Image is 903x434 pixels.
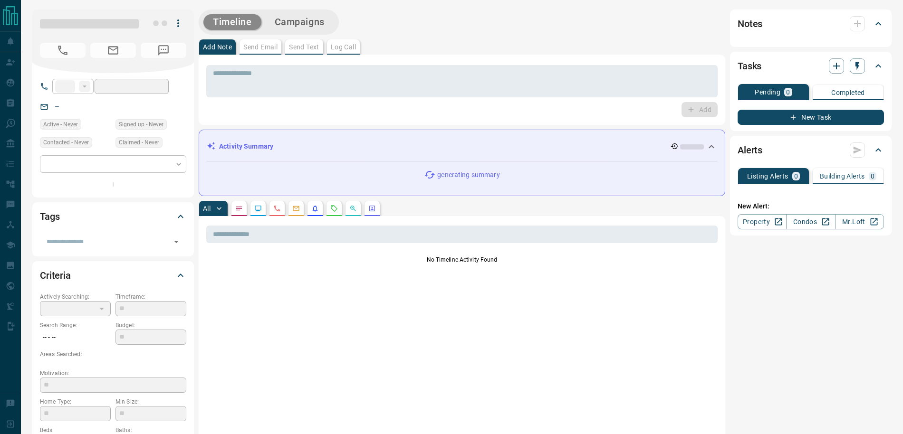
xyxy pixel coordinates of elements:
[738,58,761,74] h2: Tasks
[738,110,884,125] button: New Task
[40,397,111,406] p: Home Type:
[203,14,261,30] button: Timeline
[786,214,835,229] a: Condos
[437,170,500,180] p: generating summary
[738,55,884,77] div: Tasks
[40,330,111,345] p: -- - --
[119,138,159,147] span: Claimed - Never
[40,268,71,283] h2: Criteria
[90,43,136,58] span: No Email
[207,138,717,155] div: Activity Summary
[141,43,186,58] span: No Number
[40,43,86,58] span: No Number
[738,16,762,31] h2: Notes
[40,350,186,359] p: Areas Searched:
[40,209,59,224] h2: Tags
[738,139,884,161] div: Alerts
[206,255,718,264] p: No Timeline Activity Found
[368,205,376,212] svg: Agent Actions
[738,214,787,229] a: Property
[747,173,788,179] p: Listing Alerts
[119,120,163,129] span: Signed up - Never
[254,205,262,212] svg: Lead Browsing Activity
[40,292,111,301] p: Actively Searching:
[115,321,186,330] p: Budget:
[43,120,78,129] span: Active - Never
[219,142,273,151] p: Activity Summary
[115,292,186,301] p: Timeframe:
[330,205,338,212] svg: Requests
[265,14,334,30] button: Campaigns
[835,214,884,229] a: Mr.Loft
[55,103,59,110] a: --
[40,321,111,330] p: Search Range:
[203,44,232,50] p: Add Note
[738,12,884,35] div: Notes
[292,205,300,212] svg: Emails
[43,138,89,147] span: Contacted - Never
[40,205,186,228] div: Tags
[738,142,762,158] h2: Alerts
[831,89,865,96] p: Completed
[40,264,186,287] div: Criteria
[786,89,790,95] p: 0
[755,89,780,95] p: Pending
[820,173,865,179] p: Building Alerts
[349,205,357,212] svg: Opportunities
[115,397,186,406] p: Min Size:
[235,205,243,212] svg: Notes
[203,205,211,212] p: All
[311,205,319,212] svg: Listing Alerts
[738,201,884,211] p: New Alert:
[871,173,874,179] p: 0
[273,205,281,212] svg: Calls
[794,173,798,179] p: 0
[40,369,186,377] p: Motivation:
[170,235,183,248] button: Open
